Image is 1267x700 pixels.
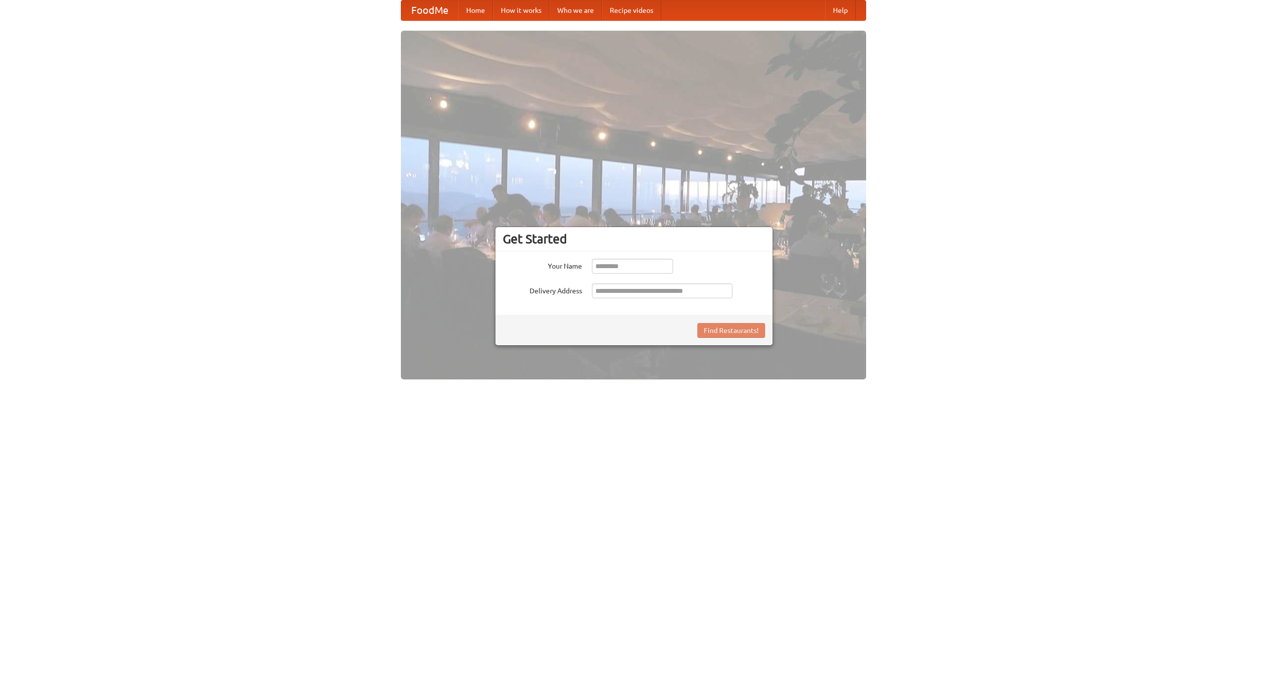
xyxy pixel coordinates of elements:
a: Home [458,0,493,20]
a: How it works [493,0,549,20]
a: Recipe videos [602,0,661,20]
label: Your Name [503,259,582,271]
h3: Get Started [503,232,765,246]
a: FoodMe [401,0,458,20]
label: Delivery Address [503,283,582,296]
button: Find Restaurants! [697,323,765,338]
a: Who we are [549,0,602,20]
a: Help [825,0,856,20]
